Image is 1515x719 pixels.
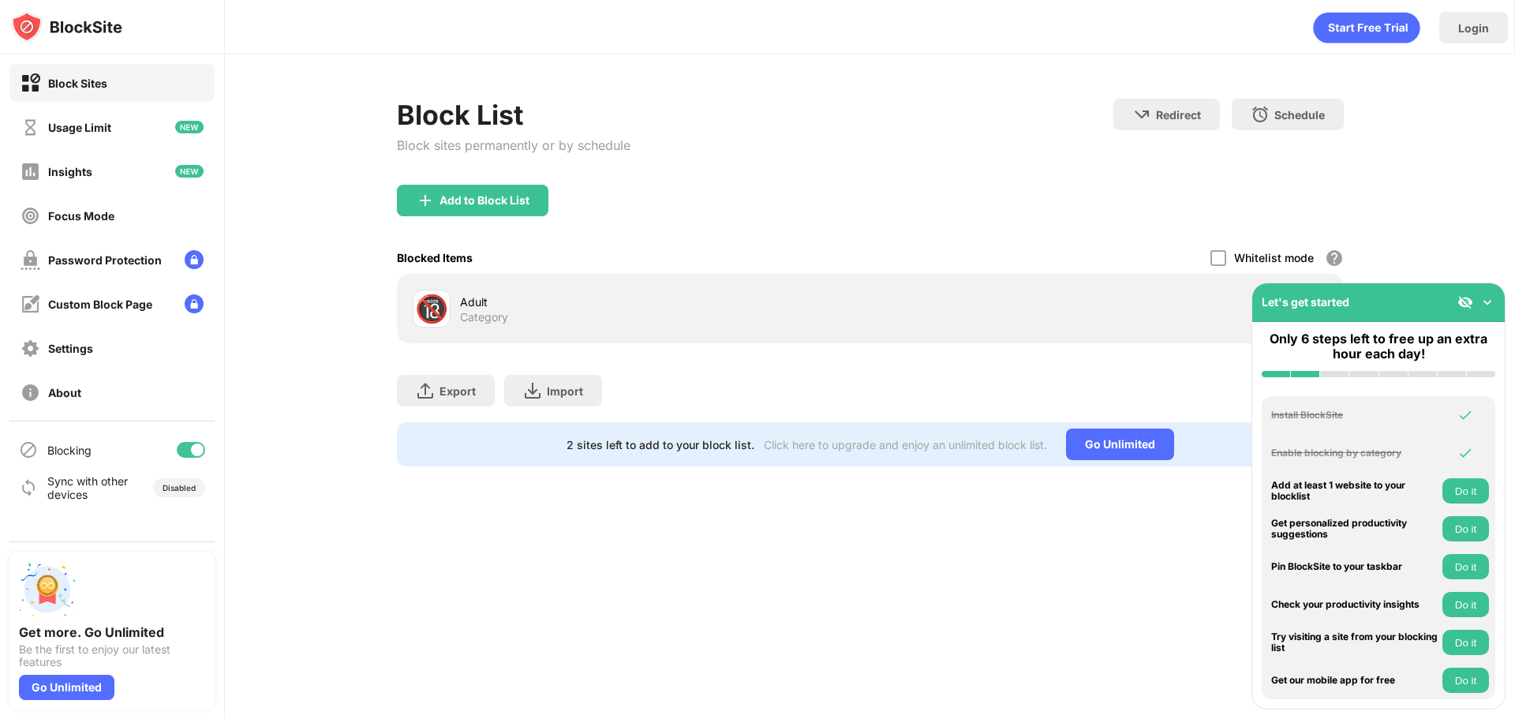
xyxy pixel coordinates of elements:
[47,474,129,501] div: Sync with other devices
[1313,12,1420,43] div: animation
[185,250,204,269] img: lock-menu.svg
[1458,21,1489,35] div: Login
[1442,592,1489,617] button: Do it
[21,73,40,93] img: block-on.svg
[19,478,38,497] img: sync-icon.svg
[21,339,40,358] img: settings-off.svg
[440,384,476,398] div: Export
[1442,668,1489,693] button: Do it
[48,342,93,355] div: Settings
[397,251,473,264] div: Blocked Items
[460,294,870,310] div: Adult
[11,11,122,43] img: logo-blocksite.svg
[175,121,204,133] img: new-icon.svg
[47,444,92,457] div: Blocking
[1271,448,1438,459] div: Enable blocking by category
[397,99,630,131] div: Block List
[1271,410,1438,421] div: Install BlockSite
[1442,630,1489,655] button: Do it
[21,250,40,270] img: password-protection-off.svg
[21,118,40,137] img: time-usage-off.svg
[460,310,508,324] div: Category
[1156,108,1201,122] div: Redirect
[415,293,448,325] div: 🔞
[19,624,205,640] div: Get more. Go Unlimited
[19,643,205,668] div: Be the first to enjoy our latest features
[1271,518,1438,541] div: Get personalized productivity suggestions
[48,77,107,90] div: Block Sites
[21,162,40,182] img: insights-off.svg
[1234,251,1314,264] div: Whitelist mode
[185,294,204,313] img: lock-menu.svg
[764,438,1047,451] div: Click here to upgrade and enjoy an unlimited block list.
[1442,554,1489,579] button: Do it
[19,440,38,459] img: blocking-icon.svg
[1442,478,1489,504] button: Do it
[163,483,196,492] div: Disabled
[1442,516,1489,541] button: Do it
[1262,331,1495,361] div: Only 6 steps left to free up an extra hour each day!
[1066,429,1174,460] div: Go Unlimited
[567,438,754,451] div: 2 sites left to add to your block list.
[1457,407,1473,423] img: omni-check.svg
[1271,675,1438,686] div: Get our mobile app for free
[48,121,111,134] div: Usage Limit
[175,165,204,178] img: new-icon.svg
[1271,480,1438,503] div: Add at least 1 website to your blocklist
[48,209,114,223] div: Focus Mode
[21,383,40,403] img: about-off.svg
[397,137,630,153] div: Block sites permanently or by schedule
[1271,631,1438,654] div: Try visiting a site from your blocking list
[48,165,92,178] div: Insights
[21,294,40,314] img: customize-block-page-off.svg
[19,561,76,618] img: push-unlimited.svg
[440,194,529,207] div: Add to Block List
[1271,599,1438,610] div: Check your productivity insights
[48,298,152,311] div: Custom Block Page
[48,386,81,399] div: About
[48,253,162,267] div: Password Protection
[1457,294,1473,310] img: eye-not-visible.svg
[1262,295,1349,309] div: Let's get started
[21,206,40,226] img: focus-off.svg
[1479,294,1495,310] img: omni-setup-toggle.svg
[19,675,114,700] div: Go Unlimited
[1271,561,1438,572] div: Pin BlockSite to your taskbar
[1274,108,1325,122] div: Schedule
[1457,445,1473,461] img: omni-check.svg
[547,384,583,398] div: Import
